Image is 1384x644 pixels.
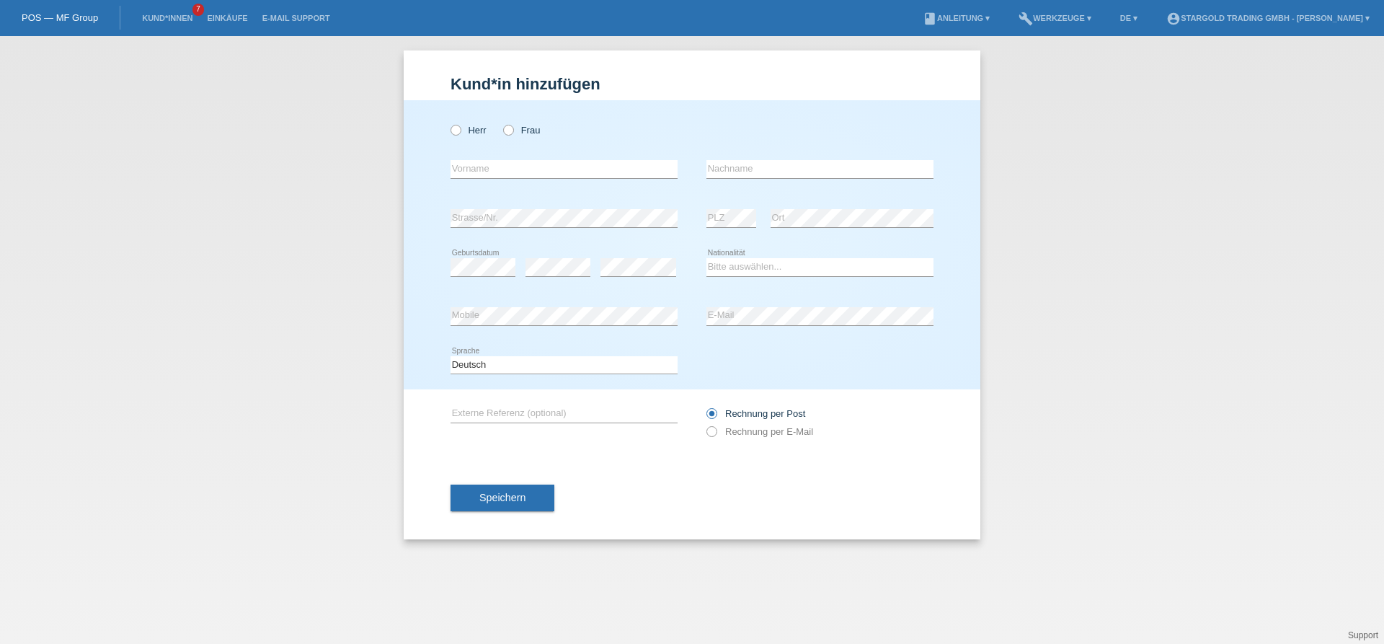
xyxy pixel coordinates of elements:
[706,408,716,426] input: Rechnung per Post
[1166,12,1181,26] i: account_circle
[706,426,716,444] input: Rechnung per E-Mail
[706,426,813,437] label: Rechnung per E-Mail
[706,408,805,419] label: Rechnung per Post
[200,14,254,22] a: Einkäufe
[451,75,933,93] h1: Kund*in hinzufügen
[503,125,513,134] input: Frau
[135,14,200,22] a: Kund*innen
[1011,14,1099,22] a: buildWerkzeuge ▾
[451,485,554,512] button: Speichern
[503,125,540,136] label: Frau
[915,14,997,22] a: bookAnleitung ▾
[1159,14,1377,22] a: account_circleStargold Trading GmbH - [PERSON_NAME] ▾
[1348,630,1378,640] a: Support
[1113,14,1145,22] a: DE ▾
[451,125,487,136] label: Herr
[192,4,204,16] span: 7
[451,125,460,134] input: Herr
[255,14,337,22] a: E-Mail Support
[1019,12,1033,26] i: build
[923,12,937,26] i: book
[22,12,98,23] a: POS — MF Group
[479,492,525,503] span: Speichern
